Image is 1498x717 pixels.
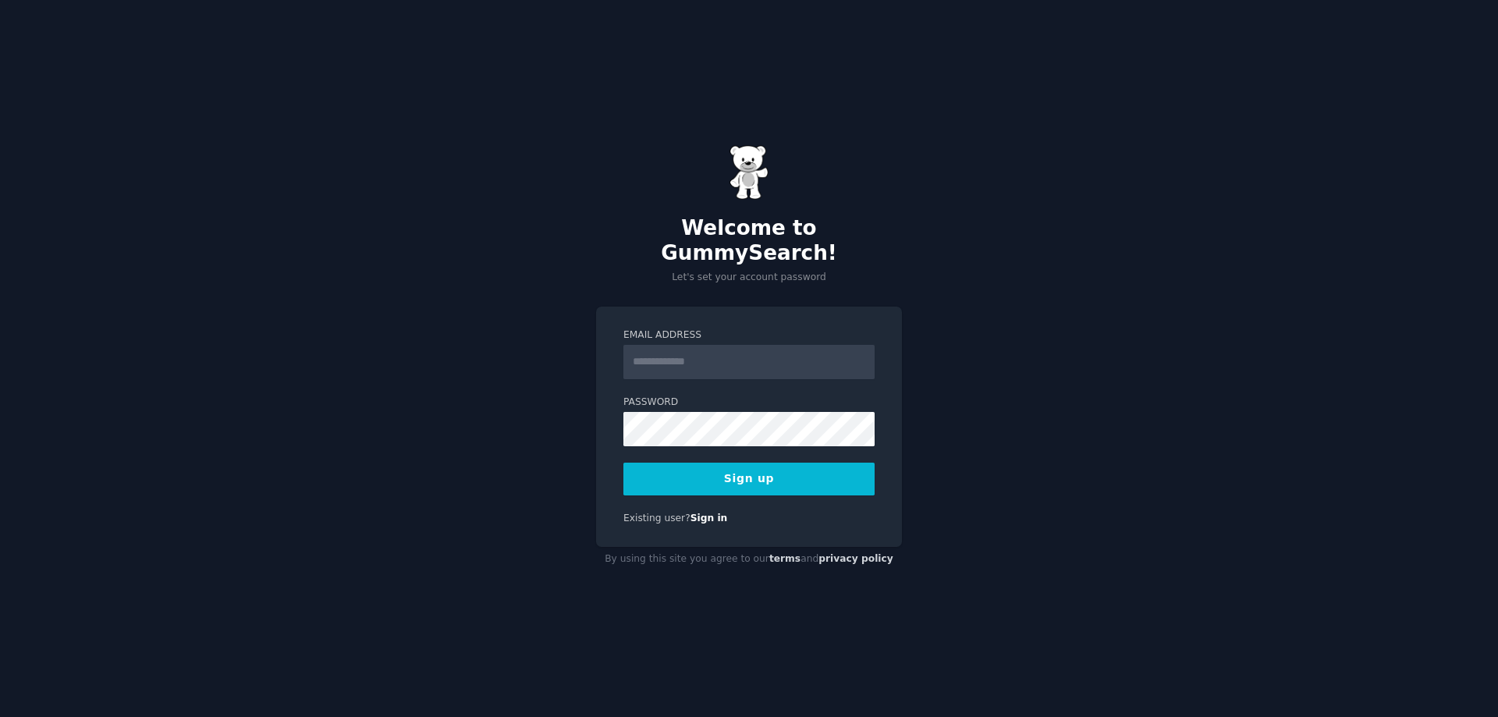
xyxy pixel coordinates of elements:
label: Password [623,396,875,410]
a: terms [769,553,800,564]
img: Gummy Bear [729,145,769,200]
h2: Welcome to GummySearch! [596,216,902,265]
p: Let's set your account password [596,271,902,285]
span: Existing user? [623,513,690,524]
a: privacy policy [818,553,893,564]
a: Sign in [690,513,728,524]
button: Sign up [623,463,875,495]
div: By using this site you agree to our and [596,547,902,572]
label: Email Address [623,328,875,343]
